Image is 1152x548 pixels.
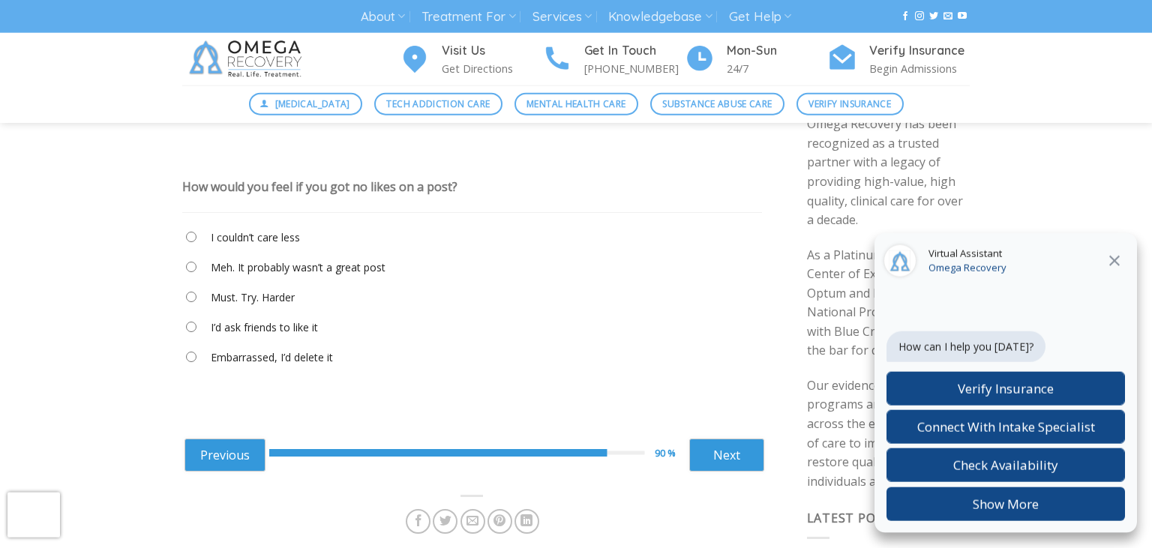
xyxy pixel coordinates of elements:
[808,97,891,111] span: Verify Insurance
[433,509,457,534] a: Share on Twitter
[542,41,685,78] a: Get In Touch [PHONE_NUMBER]
[400,41,542,78] a: Visit Us Get Directions
[827,41,970,78] a: Verify Insurance Begin Admissions
[361,3,405,31] a: About
[915,11,924,22] a: Follow on Instagram
[807,376,970,492] p: Our evidence-based programs are delivered across the entire continuum of care to improve and rest...
[584,60,685,77] p: [PHONE_NUMBER]
[689,439,764,472] a: Next
[275,97,350,111] span: [MEDICAL_DATA]
[211,229,300,246] label: I couldn’t care less
[386,97,490,111] span: Tech Addiction Care
[514,509,539,534] a: Share on LinkedIn
[406,509,430,534] a: Share on Facebook
[374,93,502,115] a: Tech Addiction Care
[807,510,900,526] span: Latest Posts
[7,493,60,538] iframe: reCAPTCHA
[487,509,512,534] a: Pin on Pinterest
[807,246,970,361] p: As a Platinum provider and Center of Excellence with Optum and honored National Provider Partner ...
[211,319,318,336] label: I’d ask friends to like it
[460,509,485,534] a: Email to a Friend
[943,11,952,22] a: Send us an email
[655,445,688,461] div: 90 %
[532,3,592,31] a: Services
[929,11,938,22] a: Follow on Twitter
[662,97,772,111] span: Substance Abuse Care
[249,93,363,115] a: [MEDICAL_DATA]
[727,41,827,61] h4: Mon-Sun
[514,93,638,115] a: Mental Health Care
[526,97,625,111] span: Mental Health Care
[421,3,515,31] a: Treatment For
[211,289,295,306] label: Must. Try. Harder
[807,115,970,230] p: Omega Recovery has been recognized as a trusted partner with a legacy of providing high-value, hi...
[182,178,457,195] div: How would you feel if you got no likes on a post?
[182,33,313,85] img: Omega Recovery
[584,41,685,61] h4: Get In Touch
[727,60,827,77] p: 24/7
[442,41,542,61] h4: Visit Us
[901,11,910,22] a: Follow on Facebook
[184,439,265,472] a: Previous
[442,60,542,77] p: Get Directions
[211,349,333,366] label: Embarrassed, I’d delete it
[608,3,712,31] a: Knowledgebase
[650,93,784,115] a: Substance Abuse Care
[796,93,904,115] a: Verify Insurance
[869,60,970,77] p: Begin Admissions
[958,11,967,22] a: Follow on YouTube
[729,3,791,31] a: Get Help
[211,259,385,276] label: Meh. It probably wasn’t a great post
[869,41,970,61] h4: Verify Insurance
